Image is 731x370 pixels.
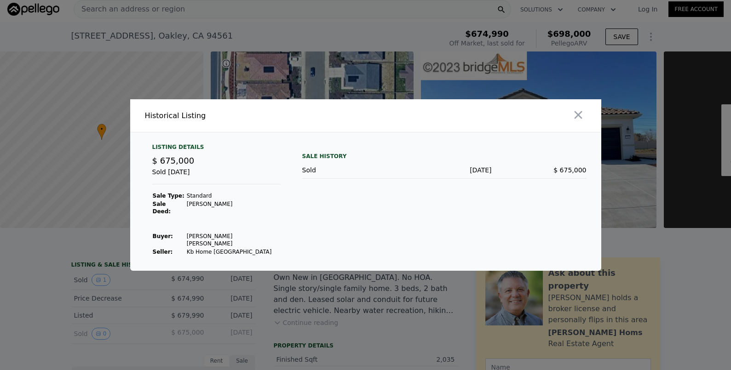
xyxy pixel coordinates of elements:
div: Listing Details [152,143,280,154]
strong: Sale Type: [153,193,184,199]
strong: Sale Deed: [153,201,171,215]
span: $ 675,000 [553,166,586,174]
strong: Buyer : [153,233,173,239]
td: Standard [186,192,280,200]
strong: Seller : [153,249,173,255]
td: Kb Home [GEOGRAPHIC_DATA] [186,248,280,256]
span: $ 675,000 [152,156,195,165]
div: Historical Listing [145,110,362,121]
div: Sale History [302,151,587,162]
td: [PERSON_NAME] [PERSON_NAME] [186,232,280,248]
td: [PERSON_NAME] [186,200,280,216]
div: [DATE] [397,165,492,175]
div: Sold [302,165,397,175]
div: Sold [DATE] [152,167,280,184]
